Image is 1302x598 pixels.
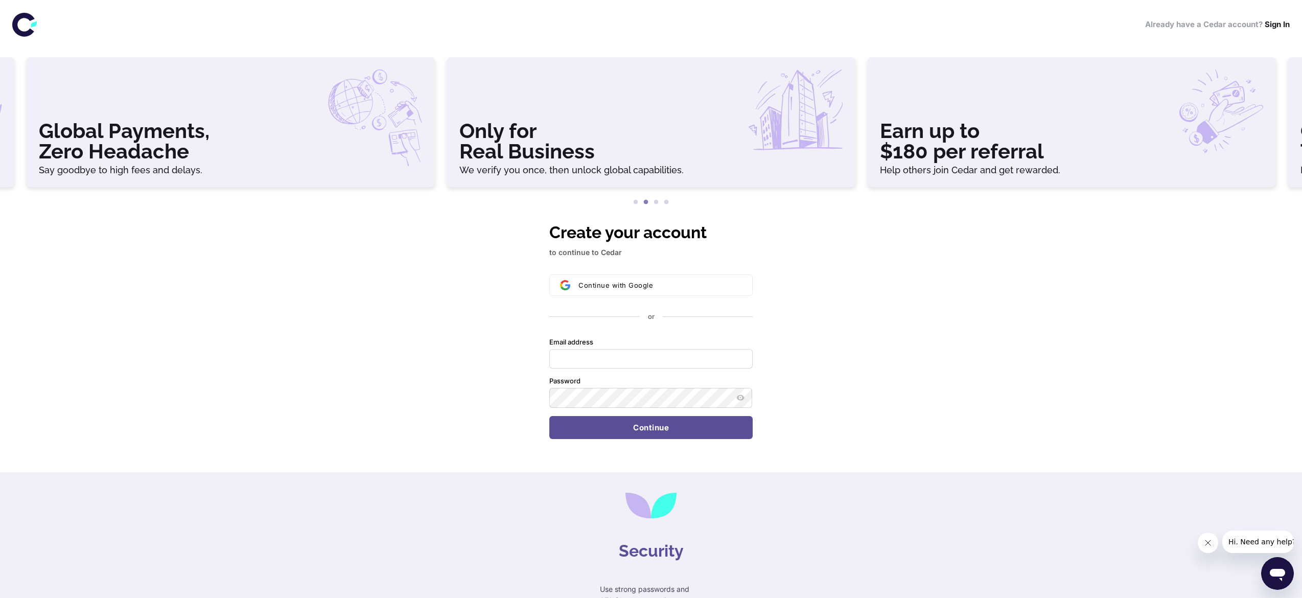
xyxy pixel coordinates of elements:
label: Email address [549,338,593,347]
h3: Only for Real Business [459,121,843,162]
p: to continue to Cedar [549,247,753,258]
h6: We verify you once, then unlock global capabilities. [459,166,843,175]
span: Hi. Need any help? [6,7,74,15]
h1: Create your account [549,220,753,245]
button: 1 [631,197,641,208]
button: 2 [641,197,651,208]
label: Password [549,377,580,386]
h3: Earn up to $180 per referral [880,121,1264,162]
button: Continue [549,416,753,440]
iframe: Button to launch messaging window [1261,557,1294,590]
p: or [648,312,655,321]
button: Show password [734,392,747,404]
button: 3 [651,197,661,208]
h6: Say goodbye to high fees and delays. [39,166,423,175]
button: 4 [661,197,671,208]
button: Sign in with GoogleContinue with Google [549,274,753,296]
img: Sign in with Google [560,280,570,290]
h4: Security [619,539,684,563]
iframe: Message from company [1222,531,1294,553]
iframe: Close message [1198,533,1218,553]
a: Sign In [1265,19,1290,29]
h3: Global Payments, Zero Headache [39,121,423,162]
span: Continue with Google [578,281,653,289]
h6: Already have a Cedar account? [1145,19,1290,31]
h6: Help others join Cedar and get rewarded. [880,166,1264,175]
